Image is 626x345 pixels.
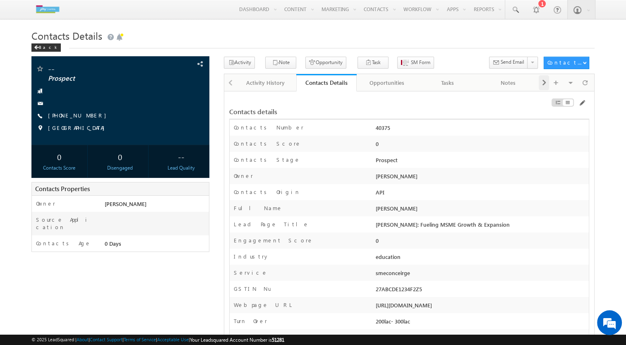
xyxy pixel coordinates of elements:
div: 0 [34,149,85,164]
label: Contacts Score [234,140,301,147]
span: Prospect [48,74,158,83]
img: Custom Logo [31,2,64,17]
button: Note [265,57,296,69]
div: 0 [373,237,589,248]
em: Start Chat [113,255,150,266]
span: [PERSON_NAME] [375,172,417,180]
span: Contacts Details [31,29,102,42]
a: Opportunities [357,74,417,91]
div: Back [31,43,61,52]
button: SM Form [397,57,434,69]
img: d_60004797649_company_0_60004797649 [14,43,35,54]
label: Engagement Score [234,237,313,244]
div: education [373,253,589,264]
label: Owner [36,200,55,207]
label: Contacts Origin [234,188,300,196]
span: 51281 [272,337,284,343]
label: Source Application [36,216,96,231]
div: [PERSON_NAME]: Fueling MSME Growth & Expansion [373,220,589,232]
div: Lead Quality [155,164,207,172]
div: 40375 [373,124,589,135]
div: smeconceirge [373,269,589,280]
div: [PERSON_NAME] [373,204,589,216]
a: Contact Support [90,337,122,342]
button: Activity [224,57,255,69]
div: Tasks [424,78,471,88]
div: THANE [373,333,589,345]
div: 0 [94,149,146,164]
label: Full Name [234,204,283,212]
a: Tasks [417,74,478,91]
label: GSTIN Nu [234,285,271,292]
label: Owner [234,172,253,180]
div: Contacts Score [34,164,85,172]
div: Notes [484,78,531,88]
div: 27ABCDE1234F2Z5 [373,285,589,297]
div: 200lac- 300lac [373,317,589,329]
span: [PERSON_NAME] [105,200,146,207]
div: Activity History [242,78,289,88]
label: Lead Page Title [234,220,309,228]
label: Contacts Number [234,124,304,131]
div: Contacts Details [302,79,351,86]
button: Opportunity [305,57,346,69]
span: [GEOGRAPHIC_DATA] [48,124,109,132]
div: API [373,188,589,200]
a: About [77,337,89,342]
a: Back [31,43,65,50]
div: [URL][DOMAIN_NAME] [373,301,589,313]
button: Task [357,57,389,69]
label: Service [234,269,268,276]
button: Contacts Actions [544,57,589,69]
span: Your Leadsquared Account Number is [190,337,284,343]
label: Contacts Stage [234,156,300,163]
a: Notes [478,74,539,91]
span: SM Form [411,59,430,66]
span: -- [48,65,158,73]
button: Send Email [489,57,528,69]
div: Chat with us now [43,43,139,54]
div: Minimize live chat window [136,4,156,24]
div: Disengaged [94,164,146,172]
span: © 2025 LeadSquared | | | | | [31,336,284,344]
label: Industry [234,253,269,260]
label: Webpage URL [234,301,294,309]
textarea: Type your message and hit 'Enter' [11,77,151,248]
div: 0 Days [103,240,209,251]
label: City New [234,333,270,341]
div: Contacts details [229,108,466,115]
a: Terms of Service [124,337,156,342]
a: Acceptable Use [157,337,189,342]
div: 0 [373,140,589,151]
label: Contacts Age [36,240,91,247]
span: [PHONE_NUMBER] [48,112,110,120]
a: Activity History [235,74,296,91]
div: Opportunities [363,78,410,88]
div: Prospect [373,156,589,168]
a: Contacts Details [296,74,357,91]
span: Contacts Properties [35,184,90,193]
span: Send Email [501,58,524,66]
div: -- [155,149,207,164]
label: Turn Over [234,317,267,325]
